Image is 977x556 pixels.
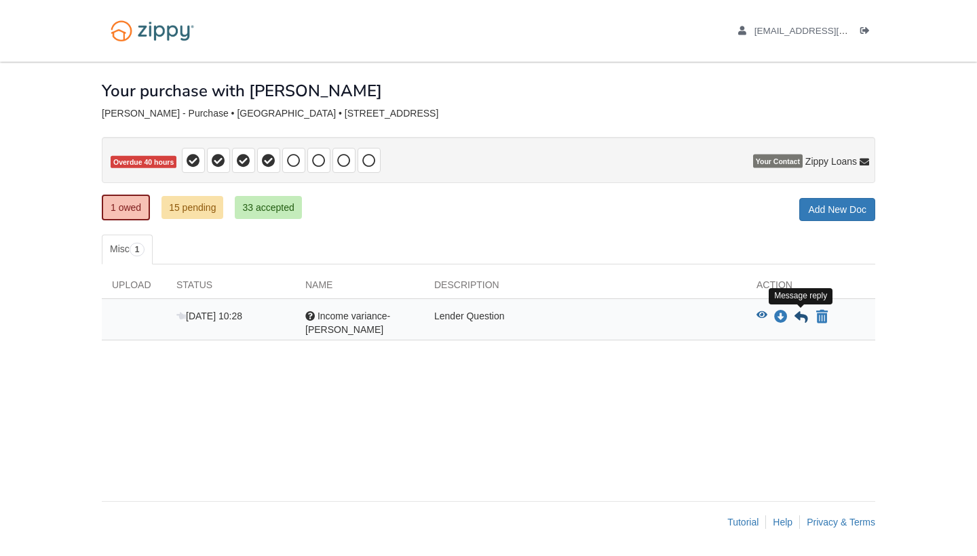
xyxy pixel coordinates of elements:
[102,195,150,220] a: 1 owed
[235,196,301,219] a: 33 accepted
[102,235,153,264] a: Misc
[176,311,242,321] span: [DATE] 10:28
[807,517,875,528] a: Privacy & Terms
[102,14,203,48] img: Logo
[860,26,875,39] a: Log out
[424,309,746,336] div: Lender Question
[166,278,295,298] div: Status
[774,312,788,323] a: Download Income variance-ariana
[305,311,390,335] span: Income variance-[PERSON_NAME]
[130,243,145,256] span: 1
[102,108,875,119] div: [PERSON_NAME] - Purchase • [GEOGRAPHIC_DATA] • [STREET_ADDRESS]
[753,155,803,168] span: Your Contact
[773,517,792,528] a: Help
[754,26,910,36] span: gjohnathan0809@gmail.com
[102,82,382,100] h1: Your purchase with [PERSON_NAME]
[815,309,829,325] button: Declare Income variance-ariana not applicable
[756,311,767,324] button: View Income variance-ariana
[424,278,746,298] div: Description
[295,278,424,298] div: Name
[102,278,166,298] div: Upload
[111,156,176,169] span: Overdue 40 hours
[746,278,875,298] div: Action
[805,155,857,168] span: Zippy Loans
[161,196,223,219] a: 15 pending
[727,517,759,528] a: Tutorial
[799,198,875,221] a: Add New Doc
[769,288,832,304] div: Message reply
[738,26,910,39] a: edit profile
